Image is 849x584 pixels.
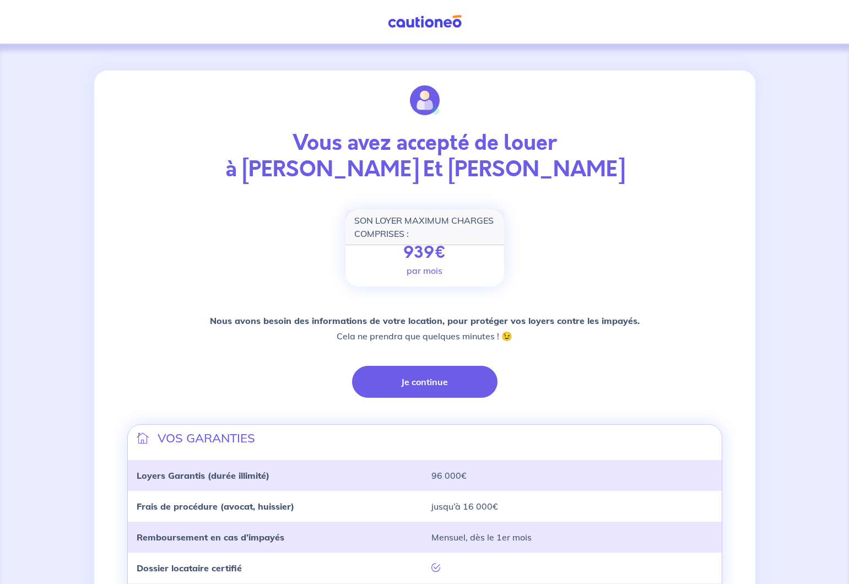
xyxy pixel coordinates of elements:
[431,500,713,513] p: jusqu’à 16 000€
[403,243,446,263] p: 939
[345,209,504,245] div: SON LOYER MAXIMUM CHARGES COMPRISES :
[410,85,440,115] img: illu_account_valid.svg
[158,429,255,447] p: VOS GARANTIES
[431,531,713,544] p: Mensuel, dès le 1er mois
[383,15,466,29] img: Cautioneo
[352,366,497,398] button: Je continue
[127,130,722,183] p: Vous avez accepté de louer à [PERSON_NAME] Et [PERSON_NAME]
[137,532,284,543] strong: Remboursement en cas d’impayés
[210,315,640,326] strong: Nous avons besoin des informations de votre location, pour protéger vos loyers contre les impayés.
[435,240,446,264] span: €
[431,469,713,482] p: 96 000€
[210,313,640,344] p: Cela ne prendra que quelques minutes ! 😉
[137,563,242,574] strong: Dossier locataire certifié
[137,470,269,481] strong: Loyers Garantis (durée illimité)
[407,264,442,277] p: par mois
[137,501,294,512] strong: Frais de procédure (avocat, huissier)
